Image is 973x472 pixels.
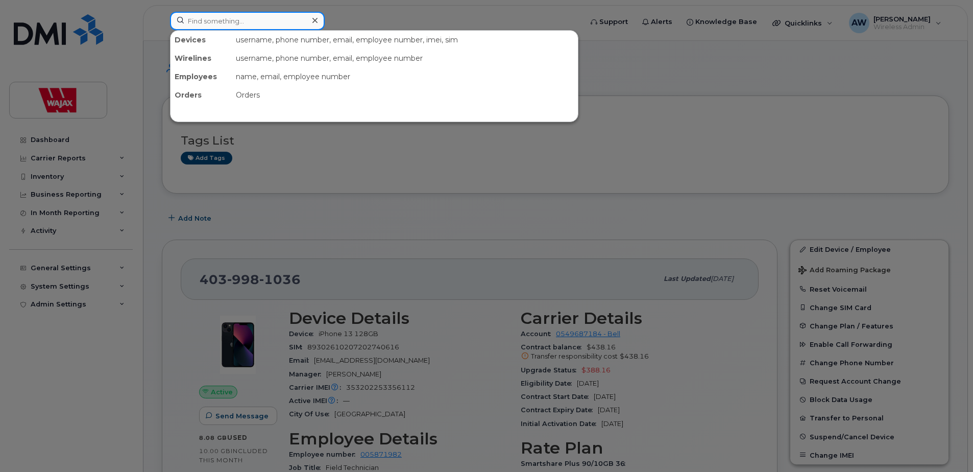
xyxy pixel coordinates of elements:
div: Employees [171,67,232,86]
div: Orders [171,86,232,104]
div: name, email, employee number [232,67,578,86]
div: Orders [232,86,578,104]
div: username, phone number, email, employee number, imei, sim [232,31,578,49]
div: Wirelines [171,49,232,67]
div: Devices [171,31,232,49]
div: username, phone number, email, employee number [232,49,578,67]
